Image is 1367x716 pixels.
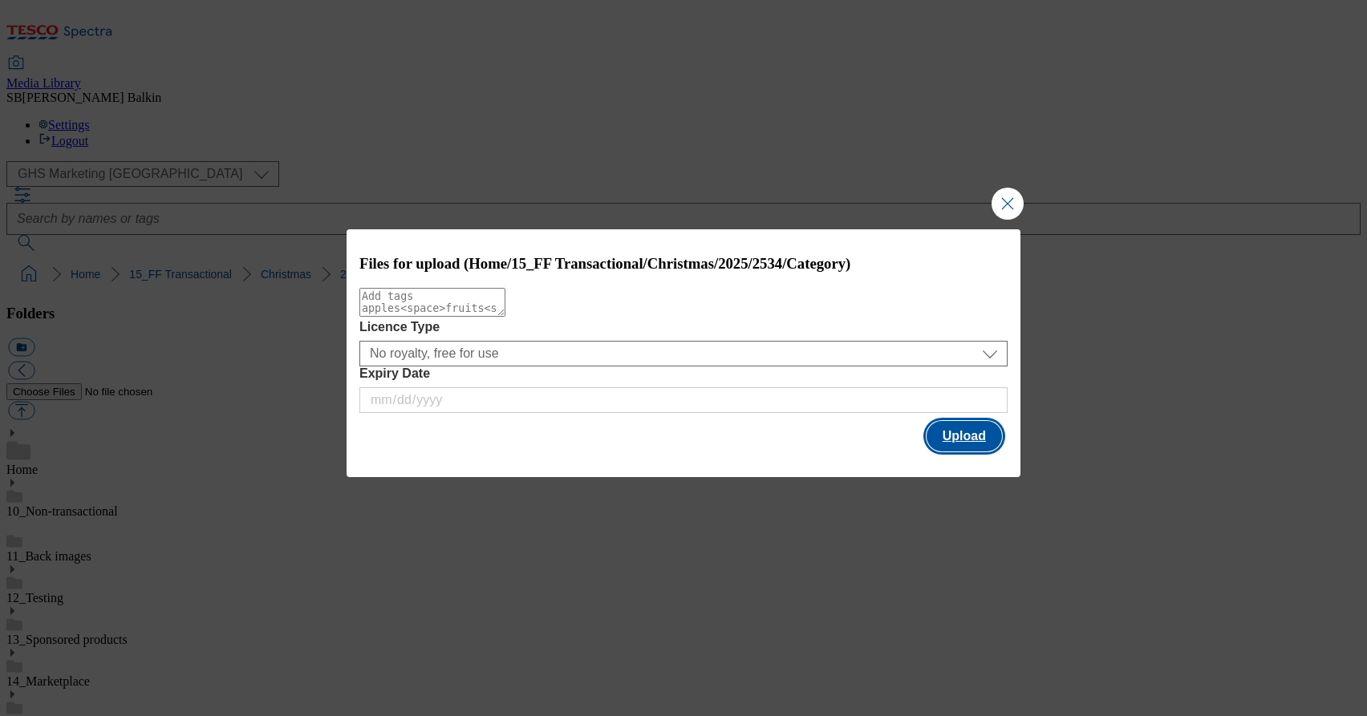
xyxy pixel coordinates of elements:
[359,366,1008,381] label: Expiry Date
[359,320,1008,334] label: Licence Type
[347,229,1020,477] div: Modal
[992,188,1024,220] button: Close Modal
[359,255,1008,273] h3: Files for upload (Home/15_FF Transactional/Christmas/2025/2534/Category)
[927,421,1002,451] button: Upload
